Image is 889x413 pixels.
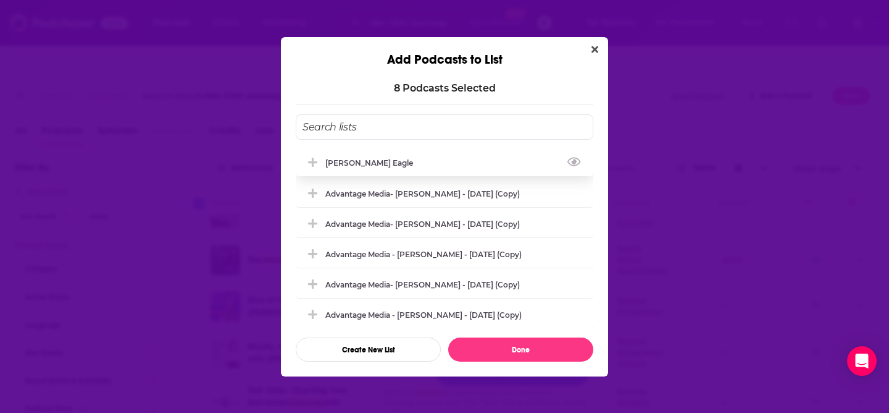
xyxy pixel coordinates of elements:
div: Advantage Media- Tom Czyz - Dec 2, 2024 (Copy) [296,271,593,298]
div: Advantage Media- [PERSON_NAME] - [DATE] (Copy) [325,280,520,289]
div: Advantage Media - [PERSON_NAME] - [DATE] (Copy) [325,310,522,320]
div: Add Podcast To List [296,114,593,362]
div: Advantage Media- Brian Smith - Jan 21, 2025 (Copy) [296,180,593,207]
div: Advantage Media - Phil Geldart - Sept. 23, 2024 (Copy) [296,301,593,328]
input: Search lists [296,114,593,140]
div: Add Podcasts to List [281,37,608,67]
button: View Link [413,165,420,166]
button: Create New List [296,338,441,362]
div: Terri Eagle [296,149,593,176]
div: Advantage Media- Matt O'Neill - Jan 21, 2025 (Copy) [296,210,593,237]
div: Advantage Media- [PERSON_NAME] - [DATE] (Copy) [325,219,520,229]
button: Done [448,338,593,362]
div: Advantage Media - Danaya Wilson - Jan. 21, 2024 (Copy) [296,241,593,268]
div: Open Intercom Messenger [847,346,877,376]
div: Advantage Media- [PERSON_NAME] - [DATE] (Copy) [325,189,520,198]
p: 8 Podcast s Selected [394,82,496,94]
button: Close [586,42,603,57]
div: [PERSON_NAME] Eagle [325,158,420,168]
div: Advantage Media - [PERSON_NAME] - [DATE] (Copy) [325,250,522,259]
